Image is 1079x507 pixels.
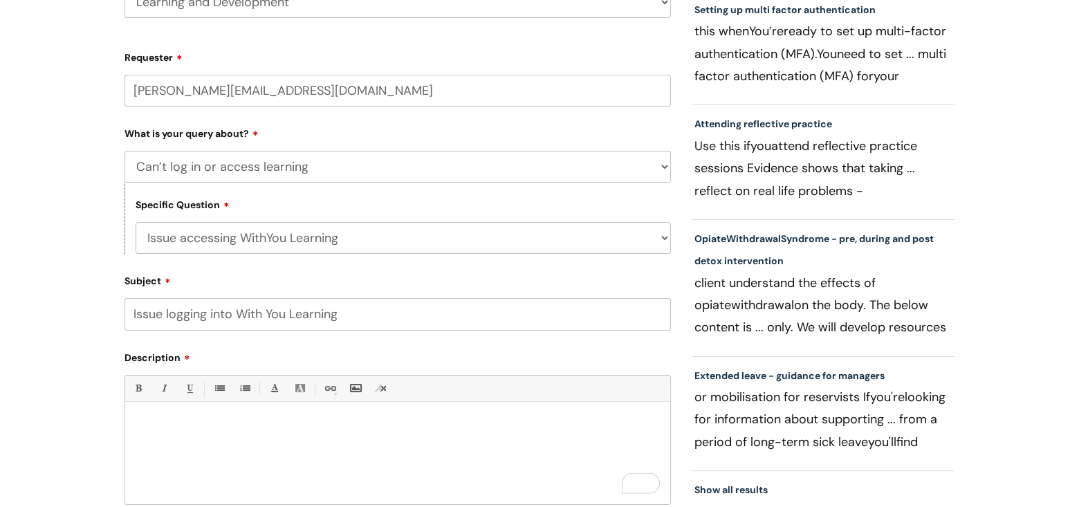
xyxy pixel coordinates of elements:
a: Underline(Ctrl-U) [181,380,198,397]
input: Email [124,75,671,107]
div: To enrich screen reader interactions, please activate Accessibility in Grammarly extension settings [125,409,670,504]
a: Bold (Ctrl-B) [129,380,147,397]
span: You’re [749,23,784,39]
p: Use this if attend reflective practice sessions Evidence shows that taking ... reflect on real li... [694,135,952,201]
p: this when ready to set up multi-factor authentication (MFA). need to set ... multi factor authent... [694,20,952,86]
a: • Unordered List (Ctrl-Shift-7) [210,380,228,397]
a: Setting up multi factor authentication [694,3,876,16]
a: 1. Ordered List (Ctrl-Shift-8) [236,380,253,397]
a: Italic (Ctrl-I) [155,380,172,397]
span: you [750,138,771,154]
a: Link [321,380,338,397]
a: Insert Image... [347,380,364,397]
label: Subject [124,270,671,287]
span: you're [870,389,905,405]
p: or mobilisation for reservists If looking for information about supporting ... from a period of l... [694,386,952,452]
a: Attending reflective practice [694,118,832,130]
a: Back Color [291,380,308,397]
label: Requester [124,47,671,64]
label: Specific Question [136,197,230,211]
a: Extended leave - guidance for managers [694,369,885,382]
label: Description [124,347,671,364]
a: OpiateWithdrawalSyndrome - pre, during and post detox intervention [694,232,934,267]
a: Font Color [266,380,283,397]
label: What is your query about? [124,123,671,140]
span: Withdrawal [726,232,781,245]
span: you'll [868,434,896,450]
p: client understand the effects of opiate on the body. The below content is ... only. We will devel... [694,272,952,338]
span: You [817,46,837,62]
a: Show all results [694,483,768,496]
a: Remove formatting (Ctrl-\) [372,380,389,397]
span: your [874,68,899,84]
span: withdrawal [731,297,794,313]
